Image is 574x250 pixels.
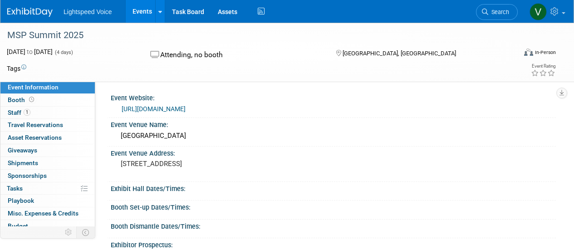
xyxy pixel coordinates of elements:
[0,157,95,169] a: Shipments
[7,64,26,73] td: Tags
[121,160,286,168] pre: [STREET_ADDRESS]
[8,172,47,179] span: Sponsorships
[0,207,95,220] a: Misc. Expenses & Credits
[8,222,28,230] span: Budget
[77,226,95,238] td: Toggle Event Tabs
[7,48,53,55] span: [DATE] [DATE]
[61,226,77,238] td: Personalize Event Tab Strip
[476,4,518,20] a: Search
[0,94,95,106] a: Booth
[0,107,95,119] a: Staff1
[7,8,53,17] img: ExhibitDay
[111,147,556,158] div: Event Venue Address:
[0,119,95,131] a: Travel Reservations
[488,9,509,15] span: Search
[0,170,95,182] a: Sponsorships
[64,8,112,15] span: Lightspeed Voice
[7,185,23,192] span: Tasks
[54,49,73,55] span: (4 days)
[111,220,556,231] div: Booth Dismantle Dates/Times:
[111,118,556,129] div: Event Venue Name:
[111,201,556,212] div: Booth Set-up Dates/Times:
[476,47,556,61] div: Event Format
[8,134,62,141] span: Asset Reservations
[111,91,556,103] div: Event Website:
[8,147,37,154] span: Giveaways
[147,47,321,63] div: Attending, no booth
[8,83,59,91] span: Event Information
[25,48,34,55] span: to
[524,49,533,56] img: Format-Inperson.png
[0,144,95,157] a: Giveaways
[122,105,186,113] a: [URL][DOMAIN_NAME]
[0,81,95,93] a: Event Information
[8,159,38,167] span: Shipments
[530,3,547,20] img: Veronika Perkowski
[0,132,95,144] a: Asset Reservations
[24,109,30,116] span: 1
[531,64,555,69] div: Event Rating
[118,129,549,143] div: [GEOGRAPHIC_DATA]
[535,49,556,56] div: In-Person
[8,210,78,217] span: Misc. Expenses & Credits
[111,238,556,250] div: Exhibitor Prospectus:
[0,182,95,195] a: Tasks
[27,96,36,103] span: Booth not reserved yet
[8,96,36,103] span: Booth
[0,220,95,232] a: Budget
[4,27,509,44] div: MSP Summit 2025
[111,182,556,193] div: Exhibit Hall Dates/Times:
[0,195,95,207] a: Playbook
[8,109,30,116] span: Staff
[343,50,456,57] span: [GEOGRAPHIC_DATA], [GEOGRAPHIC_DATA]
[8,121,63,128] span: Travel Reservations
[8,197,34,204] span: Playbook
